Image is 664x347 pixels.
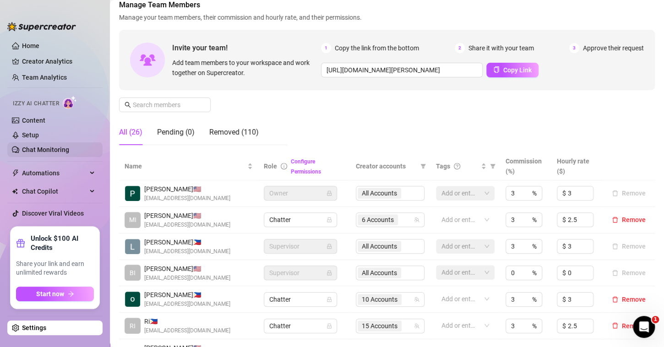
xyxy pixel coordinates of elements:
span: search [125,102,131,108]
span: delete [612,217,618,223]
strong: Unlock $100 AI Credits [31,234,94,252]
span: Remove [622,216,646,223]
th: Name [119,152,258,180]
img: logo-BBDzfeDw.svg [7,22,76,31]
a: Team Analytics [22,74,67,81]
span: [PERSON_NAME] 🇵🇭 [144,290,230,300]
img: Lorenzo [125,239,140,254]
span: lock [327,297,332,302]
span: Share it with your team [468,43,534,53]
span: lock [327,244,332,249]
span: Supervisor [269,266,332,280]
button: Start nowarrow-right [16,287,94,301]
span: [EMAIL_ADDRESS][DOMAIN_NAME] [144,326,230,335]
button: Remove [608,188,649,199]
span: [EMAIL_ADDRESS][DOMAIN_NAME] [144,221,230,229]
span: Invite your team! [172,42,321,54]
span: filter [419,159,428,173]
span: 1 [321,43,331,53]
span: [PERSON_NAME] 🇺🇸 [144,184,230,194]
span: Copy the link from the bottom [335,43,419,53]
span: Supervisor [269,239,332,253]
span: MI [129,215,136,225]
span: 10 Accounts [362,294,397,304]
span: filter [488,159,497,173]
a: Settings [22,324,46,331]
span: [EMAIL_ADDRESS][DOMAIN_NAME] [144,274,230,282]
span: 6 Accounts [358,214,398,225]
span: gift [16,239,25,248]
a: Creator Analytics [22,54,95,69]
img: Krish [125,292,140,307]
span: [EMAIL_ADDRESS][DOMAIN_NAME] [144,300,230,309]
span: copy [493,66,500,73]
a: Setup [22,131,39,139]
span: thunderbolt [12,169,19,177]
input: Search members [133,100,198,110]
span: Role [264,163,277,170]
span: 15 Accounts [358,320,402,331]
th: Hourly rate ($) [551,152,603,180]
div: All (26) [119,127,142,138]
span: Chatter [269,319,332,333]
th: Commission (%) [500,152,551,180]
a: Home [22,42,39,49]
span: Chatter [269,213,332,227]
button: Remove [608,320,649,331]
div: Removed (110) [209,127,259,138]
button: Remove [608,294,649,305]
span: Start now [36,290,64,298]
span: Remove [622,296,646,303]
span: team [414,297,419,302]
span: 3 [569,43,579,53]
span: question-circle [454,163,460,169]
a: Discover Viral Videos [22,210,84,217]
span: lock [327,190,332,196]
a: Configure Permissions [291,158,321,175]
span: 2 [455,43,465,53]
span: 6 Accounts [362,215,394,225]
span: [PERSON_NAME] 🇺🇸 [144,211,230,221]
span: 10 Accounts [358,294,402,305]
span: Owner [269,186,332,200]
button: Copy Link [486,63,539,77]
span: Name [125,161,245,171]
span: Ri 🇵🇭 [144,316,230,326]
img: Paige [125,186,140,201]
a: Content [22,117,45,124]
span: [PERSON_NAME] 🇵🇭 [144,237,230,247]
span: lock [327,217,332,222]
span: lock [327,323,332,329]
span: team [414,217,419,222]
div: Pending (0) [157,127,195,138]
span: RI [130,321,136,331]
span: Tags [436,161,450,171]
span: delete [612,296,618,303]
span: Copy Link [503,66,532,74]
button: Remove [608,241,649,252]
iframe: Intercom live chat [633,316,655,338]
span: Approve their request [583,43,644,53]
span: Add team members to your workspace and work together on Supercreator. [172,58,317,78]
a: Chat Monitoring [22,146,69,153]
button: Remove [608,214,649,225]
span: Automations [22,166,87,180]
span: 1 [652,316,659,323]
span: delete [612,322,618,329]
span: Chat Copilot [22,184,87,199]
img: AI Chatter [63,96,77,109]
span: lock [327,270,332,276]
span: Remove [622,322,646,330]
img: Chat Copilot [12,188,18,195]
span: Chatter [269,293,332,306]
span: Manage your team members, their commission and hourly rate, and their permissions. [119,12,655,22]
span: Izzy AI Chatter [13,99,59,108]
span: filter [420,163,426,169]
button: Remove [608,267,649,278]
span: info-circle [281,163,287,169]
span: 15 Accounts [362,321,397,331]
span: [PERSON_NAME] 🇺🇸 [144,264,230,274]
span: team [414,323,419,329]
span: [EMAIL_ADDRESS][DOMAIN_NAME] [144,247,230,256]
span: Creator accounts [356,161,417,171]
